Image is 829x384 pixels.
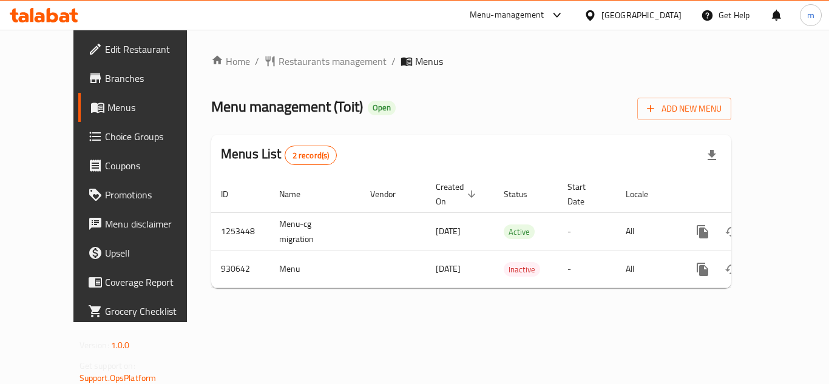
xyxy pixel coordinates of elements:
span: Upsell [105,246,202,260]
button: Add New Menu [637,98,731,120]
span: Get support on: [80,358,135,374]
td: Menu-cg migration [269,212,360,251]
span: Created On [436,180,479,209]
table: enhanced table [211,176,814,288]
div: Total records count [285,146,337,165]
div: Open [368,101,396,115]
button: Change Status [717,255,746,284]
div: [GEOGRAPHIC_DATA] [601,8,682,22]
span: Coverage Report [105,275,202,289]
span: Status [504,187,543,201]
nav: breadcrumb [211,54,731,69]
a: Menu disclaimer [78,209,212,238]
span: [DATE] [436,261,461,277]
div: Inactive [504,262,540,277]
span: Inactive [504,263,540,277]
a: Promotions [78,180,212,209]
span: [DATE] [436,223,461,239]
span: Menu disclaimer [105,217,202,231]
a: Edit Restaurant [78,35,212,64]
li: / [391,54,396,69]
span: Open [368,103,396,113]
a: Branches [78,64,212,93]
a: Home [211,54,250,69]
span: Menu management ( Toit ) [211,93,363,120]
button: more [688,217,717,246]
td: - [558,251,616,288]
span: 1.0.0 [111,337,130,353]
div: Menu-management [470,8,544,22]
span: 2 record(s) [285,150,337,161]
a: Menus [78,93,212,122]
span: Edit Restaurant [105,42,202,56]
td: - [558,212,616,251]
span: Vendor [370,187,411,201]
a: Choice Groups [78,122,212,151]
span: Promotions [105,187,202,202]
td: 1253448 [211,212,269,251]
li: / [255,54,259,69]
th: Actions [678,176,814,213]
span: Coupons [105,158,202,173]
td: 930642 [211,251,269,288]
button: more [688,255,717,284]
a: Coupons [78,151,212,180]
span: Restaurants management [279,54,387,69]
span: Version: [80,337,109,353]
span: Grocery Checklist [105,304,202,318]
div: Export file [697,141,726,170]
span: Start Date [567,180,601,209]
td: All [616,251,678,288]
a: Restaurants management [264,54,387,69]
a: Grocery Checklist [78,297,212,326]
span: ID [221,187,244,201]
a: Upsell [78,238,212,268]
span: m [807,8,814,22]
span: Menus [107,100,202,115]
span: Locale [626,187,664,201]
span: Add New Menu [647,101,722,116]
span: Choice Groups [105,129,202,144]
span: Branches [105,71,202,86]
td: Menu [269,251,360,288]
a: Coverage Report [78,268,212,297]
span: Menus [415,54,443,69]
h2: Menus List [221,145,337,165]
button: Change Status [717,217,746,246]
td: All [616,212,678,251]
span: Active [504,225,535,239]
span: Name [279,187,316,201]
